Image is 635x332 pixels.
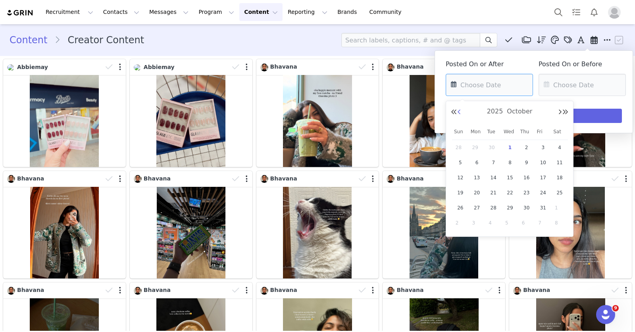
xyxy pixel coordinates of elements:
span: 6 [472,158,482,167]
span: Bhavana [144,287,171,293]
th: Sat [551,124,568,140]
img: 81bd6c12-170a-42df-b98e-a79b9e94d3f8.jpg [7,175,15,183]
span: 1 [505,143,515,152]
span: 30 [522,203,531,213]
span: 28 [456,143,465,152]
button: Content [239,3,283,21]
img: 81bd6c12-170a-42df-b98e-a79b9e94d3f8.jpg [134,287,142,295]
span: Bhavana [17,175,44,182]
span: 16 [522,173,531,182]
span: 2 [522,143,531,152]
span: 10 [538,158,548,167]
img: grin logo [6,9,34,17]
a: Content [10,33,54,47]
input: Search labels, captions, # and @ tags [341,33,480,47]
span: Bhavana [270,63,297,70]
span: 9 [612,305,619,311]
img: 81bd6c12-170a-42df-b98e-a79b9e94d3f8.jpg [260,287,268,295]
span: October [505,107,534,115]
span: 12 [456,173,465,182]
span: Abbiemay [144,64,175,70]
span: 11 [555,158,564,167]
span: Bhavana [396,63,423,70]
th: Tue [485,124,502,140]
button: Program [194,3,239,21]
span: 3 [472,218,482,228]
th: Mon [469,124,485,140]
button: Contacts [98,3,144,21]
img: 81bd6c12-170a-42df-b98e-a79b9e94d3f8.jpg [387,63,394,71]
span: 14 [489,173,498,182]
span: 3 [538,143,548,152]
a: Brands [333,3,364,21]
h4: Posted On or Before [539,61,622,68]
span: Abbiemay [17,64,48,70]
span: 7 [489,158,498,167]
span: Bhavana [17,287,44,293]
span: 23 [522,188,531,198]
span: 6 [522,218,531,228]
span: 7 [538,218,548,228]
button: Next Month [558,109,562,115]
img: 81bd6c12-170a-42df-b98e-a79b9e94d3f8.jpg [513,287,521,295]
button: Previous Month [457,109,461,115]
span: 9 [522,158,531,167]
span: 5 [456,158,465,167]
span: Bhavana [523,287,550,293]
img: 81bd6c12-170a-42df-b98e-a79b9e94d3f8.jpg [387,175,394,183]
span: 17 [538,173,548,182]
span: 19 [456,188,465,198]
span: 18 [555,173,564,182]
span: 2 [456,218,465,228]
span: 4 [555,143,564,152]
span: Bhavana [396,175,423,182]
th: Wed [502,124,518,140]
h4: Posted On or After [446,61,529,68]
img: 81bd6c12-170a-42df-b98e-a79b9e94d3f8.jpg [387,287,394,295]
span: 27 [472,203,482,213]
iframe: Intercom live chat [596,305,615,324]
img: 81bd6c12-170a-42df-b98e-a79b9e94d3f8.jpg [260,63,268,71]
span: 20 [472,188,482,198]
span: 25 [555,188,564,198]
span: 1 [555,203,564,213]
th: Thu [518,124,535,140]
input: Choose Date [446,74,533,96]
span: 13 [472,173,482,182]
th: Sun [452,124,469,140]
button: Messages [144,3,193,21]
span: 2025 [485,107,505,115]
input: Choose Date [539,74,626,96]
span: 26 [456,203,465,213]
button: Reporting [283,3,332,21]
span: Bhavana [270,287,297,293]
span: 30 [489,143,498,152]
span: Bhavana [144,175,171,182]
th: Fri [535,124,552,140]
img: 81bd6c12-170a-42df-b98e-a79b9e94d3f8.jpg [134,175,142,183]
span: 15 [505,173,515,182]
span: 29 [505,203,515,213]
img: e48d2ca0-30c8-4992-b01a-aa0b602e1087.jpg [134,64,142,71]
span: 29 [472,143,482,152]
img: e48d2ca0-30c8-4992-b01a-aa0b602e1087.jpg [7,64,15,71]
a: Community [365,3,410,21]
span: 22 [505,188,515,198]
button: Previous Year [451,109,457,115]
span: 31 [538,203,548,213]
img: placeholder-profile.jpg [608,6,621,19]
img: 81bd6c12-170a-42df-b98e-a79b9e94d3f8.jpg [260,175,268,183]
button: Notifications [585,3,603,21]
img: 81bd6c12-170a-42df-b98e-a79b9e94d3f8.jpg [7,287,15,295]
span: 24 [538,188,548,198]
span: 4 [489,218,498,228]
span: 21 [489,188,498,198]
button: Search [550,3,567,21]
button: Next Year [562,109,568,115]
span: 28 [489,203,498,213]
span: Bhavana [270,175,297,182]
span: Bhavana [396,287,423,293]
span: 8 [505,158,515,167]
button: Profile [603,6,629,19]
